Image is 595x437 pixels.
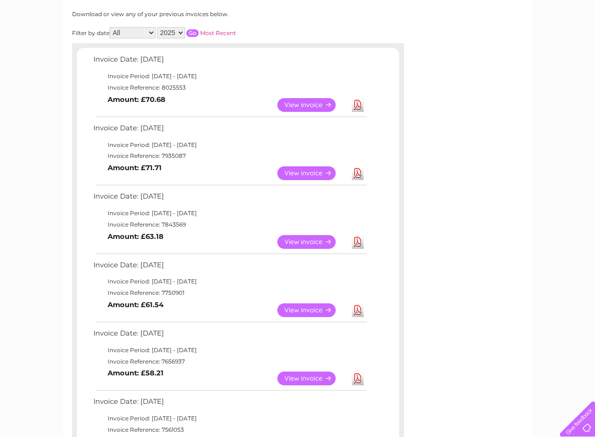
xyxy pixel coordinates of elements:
[108,369,164,377] b: Amount: £58.21
[74,5,522,46] div: Clear Business is a trading name of Verastar Limited (registered in [GEOGRAPHIC_DATA] No. 3667643...
[277,235,347,249] a: View
[91,327,368,345] td: Invoice Date: [DATE]
[91,122,368,139] td: Invoice Date: [DATE]
[513,40,526,47] a: Blog
[91,259,368,276] td: Invoice Date: [DATE]
[108,164,162,172] b: Amount: £71.71
[277,303,347,317] a: View
[91,139,368,151] td: Invoice Period: [DATE] - [DATE]
[72,11,321,18] div: Download or view any of your previous invoices below.
[91,395,368,413] td: Invoice Date: [DATE]
[277,372,347,385] a: View
[416,5,482,17] a: 0333 014 3131
[352,98,364,112] a: Download
[91,190,368,208] td: Invoice Date: [DATE]
[277,166,347,180] a: View
[91,71,368,82] td: Invoice Period: [DATE] - [DATE]
[91,276,368,287] td: Invoice Period: [DATE] - [DATE]
[352,303,364,317] a: Download
[91,208,368,219] td: Invoice Period: [DATE] - [DATE]
[91,53,368,71] td: Invoice Date: [DATE]
[564,40,586,47] a: Log out
[108,232,164,241] b: Amount: £63.18
[352,235,364,249] a: Download
[277,98,347,112] a: View
[478,40,507,47] a: Telecoms
[108,300,164,309] b: Amount: £61.54
[21,25,69,54] img: logo.png
[108,95,165,104] b: Amount: £70.68
[91,413,368,424] td: Invoice Period: [DATE] - [DATE]
[452,40,473,47] a: Energy
[91,424,368,436] td: Invoice Reference: 7561053
[91,82,368,93] td: Invoice Reference: 8025553
[91,150,368,162] td: Invoice Reference: 7935087
[91,287,368,299] td: Invoice Reference: 7750901
[91,345,368,356] td: Invoice Period: [DATE] - [DATE]
[352,166,364,180] a: Download
[428,40,446,47] a: Water
[200,29,236,36] a: Most Recent
[532,40,555,47] a: Contact
[352,372,364,385] a: Download
[91,219,368,230] td: Invoice Reference: 7843569
[91,356,368,367] td: Invoice Reference: 7656937
[72,27,321,38] div: Filter by date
